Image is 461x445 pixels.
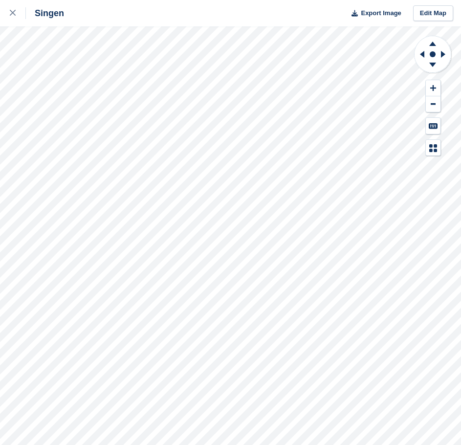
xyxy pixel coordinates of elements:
button: Map Legend [426,140,440,156]
div: Singen [26,7,64,19]
button: Keyboard Shortcuts [426,118,440,134]
button: Zoom In [426,80,440,96]
span: Export Image [361,8,401,18]
button: Zoom Out [426,96,440,112]
a: Edit Map [413,5,453,22]
button: Export Image [346,5,401,22]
